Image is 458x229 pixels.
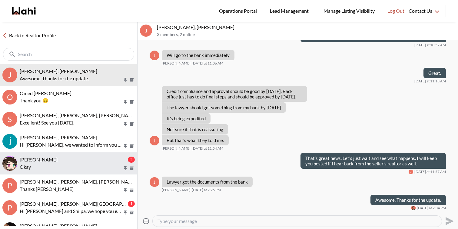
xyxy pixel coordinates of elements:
[123,144,128,149] button: Pin
[305,155,441,166] p: That’s great news. Let’s just wait and see what happens. I will keep you posted if I hear back fr...
[123,166,128,171] button: Pin
[417,206,446,211] time: 2025-09-29T18:34:01.526Z
[428,70,441,76] p: Great.
[192,146,223,151] time: 2025-09-29T15:54:00.175Z
[414,169,446,174] time: 2025-09-29T15:57:54.954Z
[150,136,159,145] div: J
[20,97,123,104] p: Thank you 😊
[387,7,404,15] span: Log Out
[409,170,413,174] div: J
[411,206,416,210] img: B
[20,75,123,82] p: Awesome. Thanks for the update.
[162,61,191,66] span: [PERSON_NAME]
[20,163,123,171] p: Okay
[2,68,17,82] div: J
[140,25,152,37] div: J
[270,7,311,15] span: Lead Management
[150,51,159,60] div: J
[128,188,135,193] button: Archive
[157,32,456,37] p: 3 members , 2 online
[20,112,137,118] span: [PERSON_NAME], [PERSON_NAME], [PERSON_NAME]
[128,201,135,207] div: 1
[20,223,97,229] span: [PERSON_NAME], [PERSON_NAME]
[375,197,441,203] p: Awesome. Thanks for the update.
[20,201,146,207] span: [PERSON_NAME], [PERSON_NAME][GEOGRAPHIC_DATA]
[192,61,223,66] time: 2025-09-29T15:06:15.775Z
[2,134,17,149] img: S
[322,7,377,15] span: Manage Listing Visibility
[414,79,446,84] time: 2025-09-29T15:13:20.004Z
[167,116,206,121] p: It's being expedited
[20,90,71,96] span: Omed [PERSON_NAME]
[123,99,128,105] button: Pin
[167,138,224,143] p: But that's what they told me.
[128,77,135,82] button: Archive
[2,178,17,193] div: P
[20,185,123,193] p: Thanks [PERSON_NAME]
[20,141,123,148] p: Hi [PERSON_NAME], we wanted to inform you that [STREET_ADDRESS] has been sold.
[128,210,135,215] button: Archive
[2,112,17,127] div: S
[2,156,17,171] img: l
[167,105,281,110] p: The lawyer should get something from my bank by [DATE]
[150,177,159,187] div: J
[157,24,456,30] p: [PERSON_NAME], [PERSON_NAME]
[167,127,223,132] p: Not sure if that is reassuring
[128,121,135,127] button: Archive
[2,90,17,105] div: O
[442,214,456,228] button: Send
[2,156,17,171] div: liuhong chen, Faraz
[12,7,36,15] a: Wahi homepage
[128,99,135,105] button: Archive
[128,157,135,163] div: 2
[20,207,123,215] p: Hi [PERSON_NAME] and Shilpa, we hope you enjoyed your showings! Did the properties meet your crit...
[20,119,123,126] p: Excellent! See you [DATE].
[162,188,191,192] span: [PERSON_NAME]
[2,134,17,149] div: Souhel Bally, Faraz
[414,43,446,48] time: 2025-09-29T14:52:16.416Z
[123,188,128,193] button: Pin
[20,134,97,140] span: [PERSON_NAME], [PERSON_NAME]
[20,157,58,162] span: [PERSON_NAME]
[18,51,121,57] input: Search
[123,77,128,82] button: Pin
[411,206,416,210] div: Behnam Fazili
[128,166,135,171] button: Archive
[192,188,221,192] time: 2025-09-29T18:26:10.544Z
[158,218,437,224] textarea: Type your message
[167,179,248,184] p: Lawyer got the documents from the bank
[162,146,191,151] span: [PERSON_NAME]
[167,88,302,99] p: Credit compliance and approval should be good by [DATE]. Back office just has to do final steps a...
[2,200,17,215] div: P
[219,7,259,15] span: Operations Portal
[123,210,128,215] button: Pin
[128,144,135,149] button: Archive
[20,68,97,74] span: [PERSON_NAME], [PERSON_NAME]
[20,179,137,184] span: [PERSON_NAME], [PERSON_NAME], [PERSON_NAME]
[167,52,230,58] p: Will go to the bank immediately
[123,121,128,127] button: Pin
